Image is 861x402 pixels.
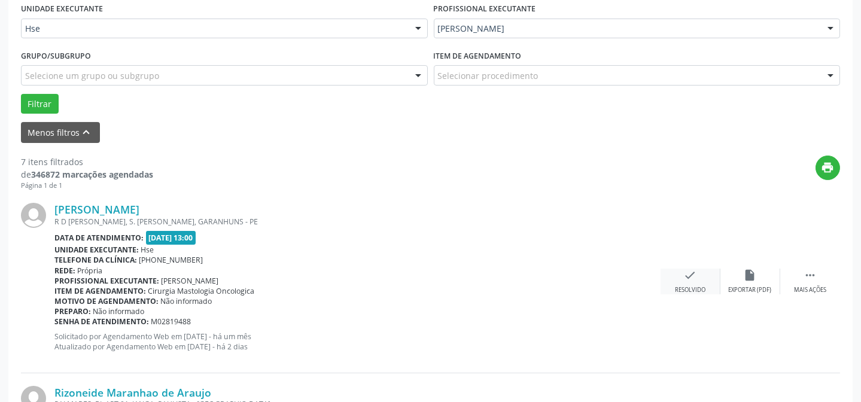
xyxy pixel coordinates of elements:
[78,266,103,276] span: Própria
[744,269,757,282] i: insert_drive_file
[21,94,59,114] button: Filtrar
[54,255,137,265] b: Telefone da clínica:
[54,233,144,243] b: Data de atendimento:
[794,286,826,294] div: Mais ações
[54,286,146,296] b: Item de agendamento:
[804,269,817,282] i: 
[729,286,772,294] div: Exportar (PDF)
[675,286,705,294] div: Resolvido
[25,23,403,35] span: Hse
[54,386,211,399] a: Rizoneide Maranhao de Araujo
[162,276,219,286] span: [PERSON_NAME]
[141,245,154,255] span: Hse
[54,217,661,227] div: R D [PERSON_NAME], S. [PERSON_NAME], GARANHUNS - PE
[822,161,835,174] i: print
[54,266,75,276] b: Rede:
[438,69,538,82] span: Selecionar procedimento
[151,316,191,327] span: M02819488
[146,231,196,245] span: [DATE] 13:00
[93,306,145,316] span: Não informado
[21,156,153,168] div: 7 itens filtrados
[161,296,212,306] span: Não informado
[21,47,91,65] label: Grupo/Subgrupo
[21,122,100,143] button: Menos filtroskeyboard_arrow_up
[54,316,149,327] b: Senha de atendimento:
[21,181,153,191] div: Página 1 de 1
[684,269,697,282] i: check
[54,306,91,316] b: Preparo:
[139,255,203,265] span: [PHONE_NUMBER]
[31,169,153,180] strong: 346872 marcações agendadas
[54,296,159,306] b: Motivo de agendamento:
[438,23,816,35] span: [PERSON_NAME]
[21,203,46,228] img: img
[80,126,93,139] i: keyboard_arrow_up
[148,286,255,296] span: Cirurgia Mastologia Oncologica
[54,245,139,255] b: Unidade executante:
[25,69,159,82] span: Selecione um grupo ou subgrupo
[434,47,522,65] label: Item de agendamento
[54,276,159,286] b: Profissional executante:
[54,203,139,216] a: [PERSON_NAME]
[54,331,661,352] p: Solicitado por Agendamento Web em [DATE] - há um mês Atualizado por Agendamento Web em [DATE] - h...
[816,156,840,180] button: print
[21,168,153,181] div: de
